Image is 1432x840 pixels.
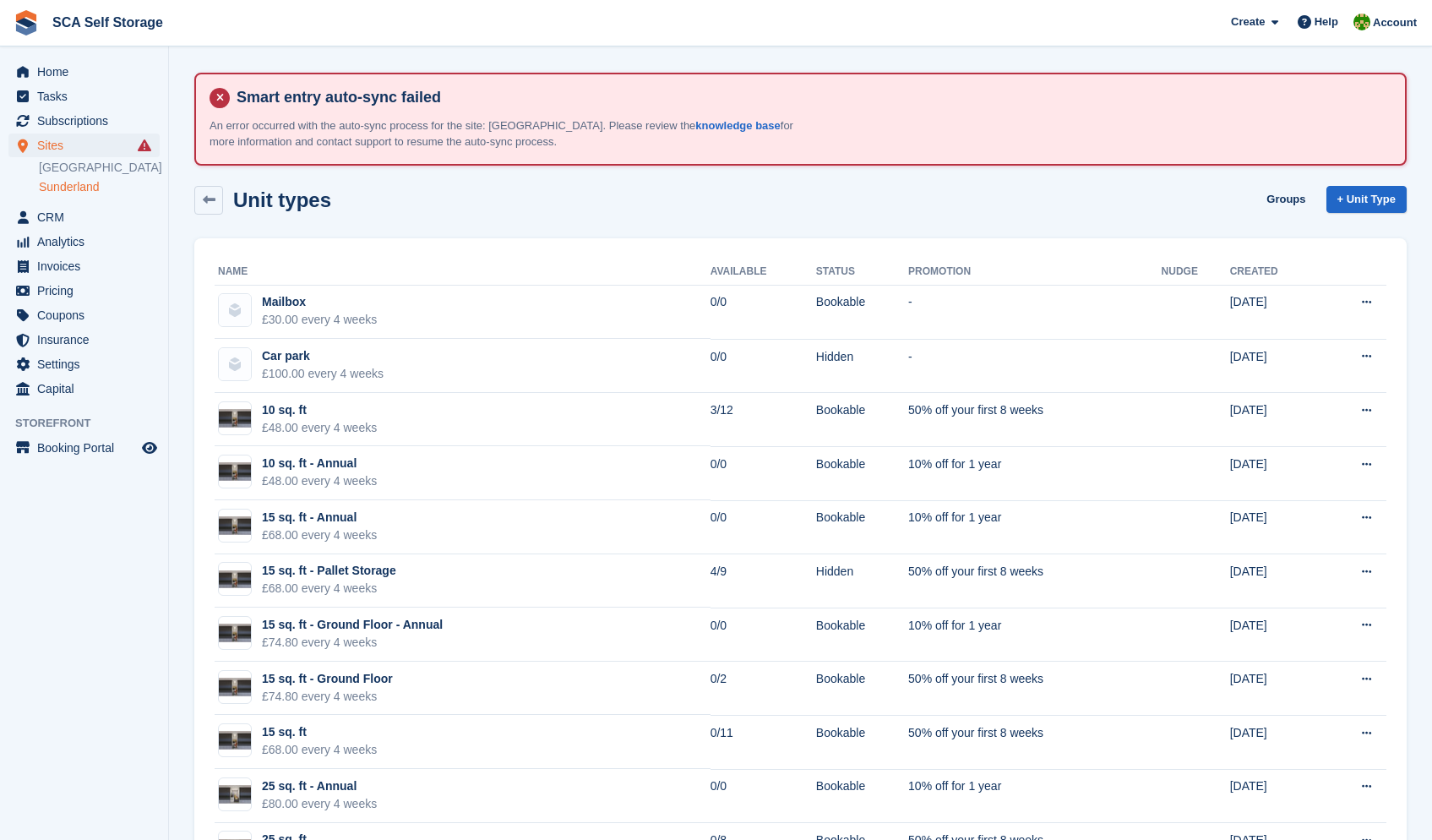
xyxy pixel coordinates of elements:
[1230,339,1320,393] td: [DATE]
[8,352,160,376] a: menu
[14,10,39,35] img: stora-icon-8386f47178a22dfd0bd8f6a31ec36ba5ce8667c1dd55bd0f319d3a0aa187defe.svg
[1230,715,1320,769] td: [DATE]
[139,438,160,458] a: Preview store
[230,88,1391,107] h4: Smart entry auto-sync failed
[711,259,816,286] th: Available
[215,259,711,286] th: Name
[711,339,816,393] td: 0/0
[262,723,377,741] div: 15 sq. ft
[262,472,377,490] div: £48.00 every 4 weeks
[233,188,331,211] h2: Unit types
[908,715,1162,769] td: 50% off your first 8 weeks
[37,328,139,352] span: Insurance
[262,311,377,329] div: £30.00 every 4 weeks
[219,624,251,642] img: 15%20SQ.FT.jpg
[816,339,908,393] td: Hidden
[262,562,396,580] div: 15 sq. ft - Pallet Storage
[219,409,251,428] img: 15%20SQ.FT.jpg
[816,554,908,608] td: Hidden
[262,455,377,472] div: 10 sq. ft - Annual
[816,285,908,339] td: Bookable
[908,339,1162,393] td: -
[262,741,377,759] div: £68.00 every 4 weeks
[8,85,160,108] a: menu
[816,500,908,554] td: Bookable
[262,347,384,365] div: Car park
[711,662,816,716] td: 0/2
[262,419,377,437] div: £48.00 every 4 weeks
[816,769,908,823] td: Bookable
[908,393,1162,447] td: 50% off your first 8 weeks
[262,670,393,688] div: 15 sq. ft - Ground Floor
[8,279,160,303] a: menu
[37,230,139,254] span: Analytics
[1231,14,1265,30] span: Create
[8,205,160,229] a: menu
[908,259,1162,286] th: Promotion
[262,795,377,813] div: £80.00 every 4 weeks
[262,580,396,597] div: £68.00 every 4 weeks
[8,436,160,460] a: menu
[816,393,908,447] td: Bookable
[1230,662,1320,716] td: [DATE]
[1230,259,1320,286] th: Created
[1230,500,1320,554] td: [DATE]
[262,509,377,526] div: 15 sq. ft - Annual
[15,415,168,432] span: Storefront
[37,352,139,376] span: Settings
[219,462,251,481] img: 15%20SQ.FT.jpg
[8,328,160,352] a: menu
[37,377,139,401] span: Capital
[37,109,139,133] span: Subscriptions
[711,554,816,608] td: 4/9
[39,160,160,176] a: [GEOGRAPHIC_DATA]
[37,279,139,303] span: Pricing
[1373,14,1417,31] span: Account
[219,678,251,696] img: 15%20SQ.FT.jpg
[711,769,816,823] td: 0/0
[908,446,1162,500] td: 10% off for 1 year
[908,285,1162,339] td: -
[711,500,816,554] td: 0/0
[1230,446,1320,500] td: [DATE]
[908,608,1162,662] td: 10% off for 1 year
[816,662,908,716] td: Bookable
[1353,14,1370,30] img: Sam Chapman
[8,230,160,254] a: menu
[908,769,1162,823] td: 10% off for 1 year
[37,205,139,229] span: CRM
[908,500,1162,554] td: 10% off for 1 year
[262,365,384,383] div: £100.00 every 4 weeks
[219,516,251,535] img: 15%20SQ.FT.jpg
[1230,285,1320,339] td: [DATE]
[8,303,160,327] a: menu
[37,436,139,460] span: Booking Portal
[1230,769,1320,823] td: [DATE]
[8,60,160,84] a: menu
[1260,186,1312,214] a: Groups
[816,446,908,500] td: Bookable
[8,254,160,278] a: menu
[37,60,139,84] span: Home
[8,377,160,401] a: menu
[262,293,377,311] div: Mailbox
[908,662,1162,716] td: 50% off your first 8 weeks
[262,401,377,419] div: 10 sq. ft
[138,139,151,152] i: Smart entry sync failures have occurred
[908,554,1162,608] td: 50% off your first 8 weeks
[711,608,816,662] td: 0/0
[39,179,160,195] a: Sunderland
[711,285,816,339] td: 0/0
[262,777,377,795] div: 25 sq. ft - Annual
[262,526,377,544] div: £68.00 every 4 weeks
[711,446,816,500] td: 0/0
[37,303,139,327] span: Coupons
[262,616,443,634] div: 15 sq. ft - Ground Floor - Annual
[816,608,908,662] td: Bookable
[219,570,251,589] img: 15%20SQ.FT.jpg
[262,688,393,706] div: £74.80 every 4 weeks
[711,715,816,769] td: 0/11
[37,134,139,157] span: Sites
[46,8,170,36] a: SCA Self Storage
[1230,608,1320,662] td: [DATE]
